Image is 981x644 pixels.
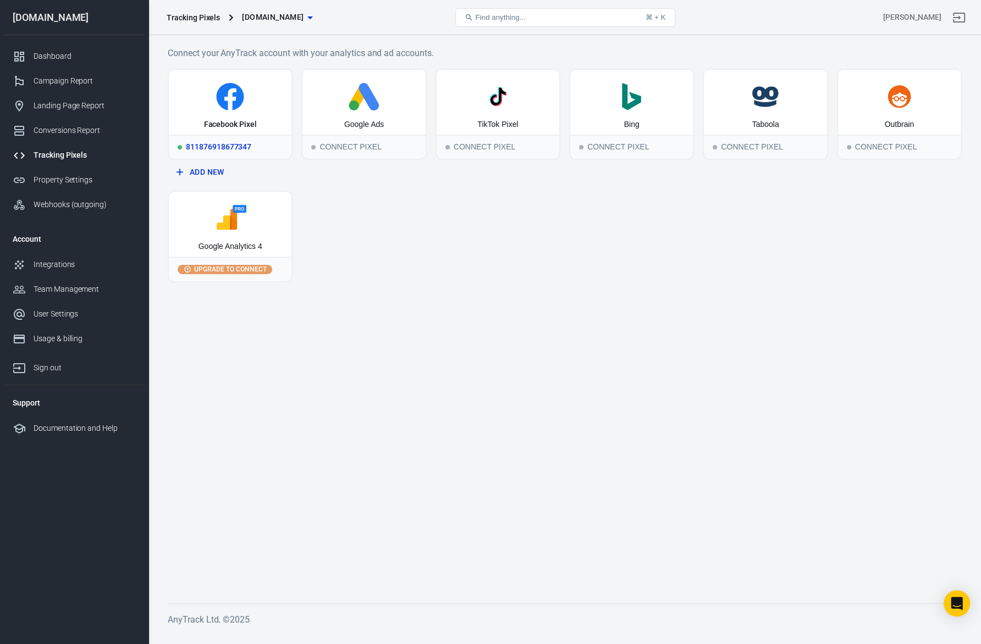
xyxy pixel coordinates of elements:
[946,4,972,31] a: Sign out
[34,308,136,320] div: User Settings
[437,135,559,159] div: Connect Pixel
[199,241,262,252] div: Google Analytics 4
[238,7,317,27] button: [DOMAIN_NAME]
[344,119,384,130] div: Google Ads
[4,69,145,93] a: Campaign Report
[34,199,136,210] div: Webhooks (outgoing)
[172,162,288,182] button: Add New
[4,143,145,168] a: Tracking Pixels
[168,613,962,626] h6: AnyTrack Ltd. © 2025
[34,149,136,161] div: Tracking Pixels
[34,125,136,136] div: Conversions Report
[703,69,828,160] button: TaboolaConnect PixelConnect Pixel
[752,119,779,130] div: Taboola
[34,362,136,374] div: Sign out
[302,135,425,159] div: Connect Pixel
[4,302,145,326] a: User Settings
[4,326,145,351] a: Usage & billing
[455,8,675,27] button: Find anything...⌘ + K
[477,119,518,130] div: TikTok Pixel
[34,75,136,87] div: Campaign Report
[436,69,560,160] button: TikTok PixelConnect PixelConnect Pixel
[192,264,269,274] span: Upgrade to connect
[34,100,136,112] div: Landing Page Report
[4,252,145,277] a: Integrations
[713,145,717,149] span: Connect Pixel
[476,13,526,21] span: Find anything...
[168,69,293,160] a: Facebook PixelRunning811876918677347
[847,145,851,149] span: Connect Pixel
[34,174,136,186] div: Property Settings
[4,351,145,380] a: Sign out
[167,12,220,23] div: Tracking Pixels
[4,93,145,118] a: Landing Page Report
[242,10,304,24] span: twothreadsbyedmonds.com
[311,145,316,149] span: Connect Pixel
[34,259,136,270] div: Integrations
[34,284,136,295] div: Team Management
[4,226,145,252] li: Account
[4,192,145,217] a: Webhooks (outgoing)
[624,119,640,130] div: Bing
[4,390,145,416] li: Support
[883,12,941,23] div: Account id: GO1HsbMZ
[704,135,826,159] div: Connect Pixel
[445,145,450,149] span: Connect Pixel
[301,69,426,160] button: Google AdsConnect PixelConnect Pixel
[4,118,145,143] a: Conversions Report
[838,135,961,159] div: Connect Pixel
[34,423,136,434] div: Documentation and Help
[178,145,182,149] span: Running
[34,333,136,345] div: Usage & billing
[4,168,145,192] a: Property Settings
[4,13,145,23] div: [DOMAIN_NAME]
[884,119,914,130] div: Outbrain
[837,69,962,160] button: OutbrainConnect PixelConnect Pixel
[168,46,962,60] h6: Connect your AnyTrack account with your analytics and ad accounts.
[4,44,145,69] a: Dashboard
[944,590,970,617] div: Open Intercom Messenger
[169,135,291,159] div: 811876918677347
[34,51,136,62] div: Dashboard
[569,69,694,160] button: BingConnect PixelConnect Pixel
[204,119,257,130] div: Facebook Pixel
[168,191,293,282] button: Google Analytics 4Upgrade to connect
[645,13,665,21] div: ⌘ + K
[579,145,583,149] span: Connect Pixel
[570,135,693,159] div: Connect Pixel
[4,277,145,302] a: Team Management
